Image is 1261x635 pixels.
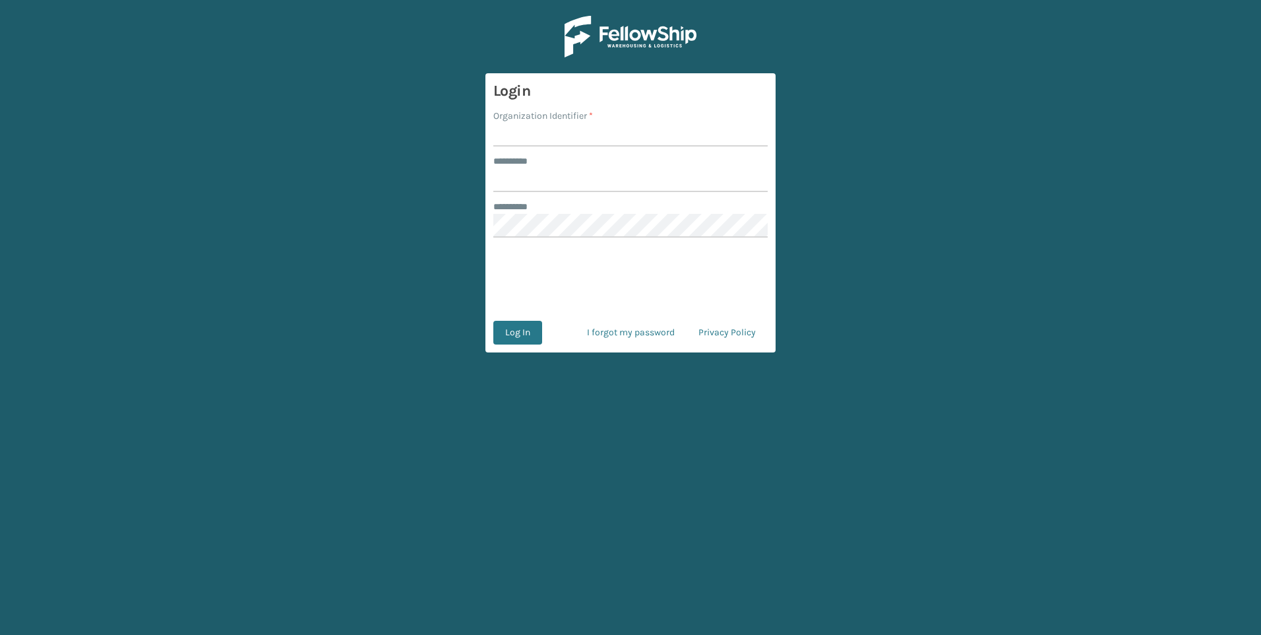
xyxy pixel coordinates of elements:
[493,321,542,345] button: Log In
[565,16,696,57] img: Logo
[575,321,687,345] a: I forgot my password
[493,109,593,123] label: Organization Identifier
[687,321,768,345] a: Privacy Policy
[493,81,768,101] h3: Login
[530,253,731,305] iframe: reCAPTCHA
